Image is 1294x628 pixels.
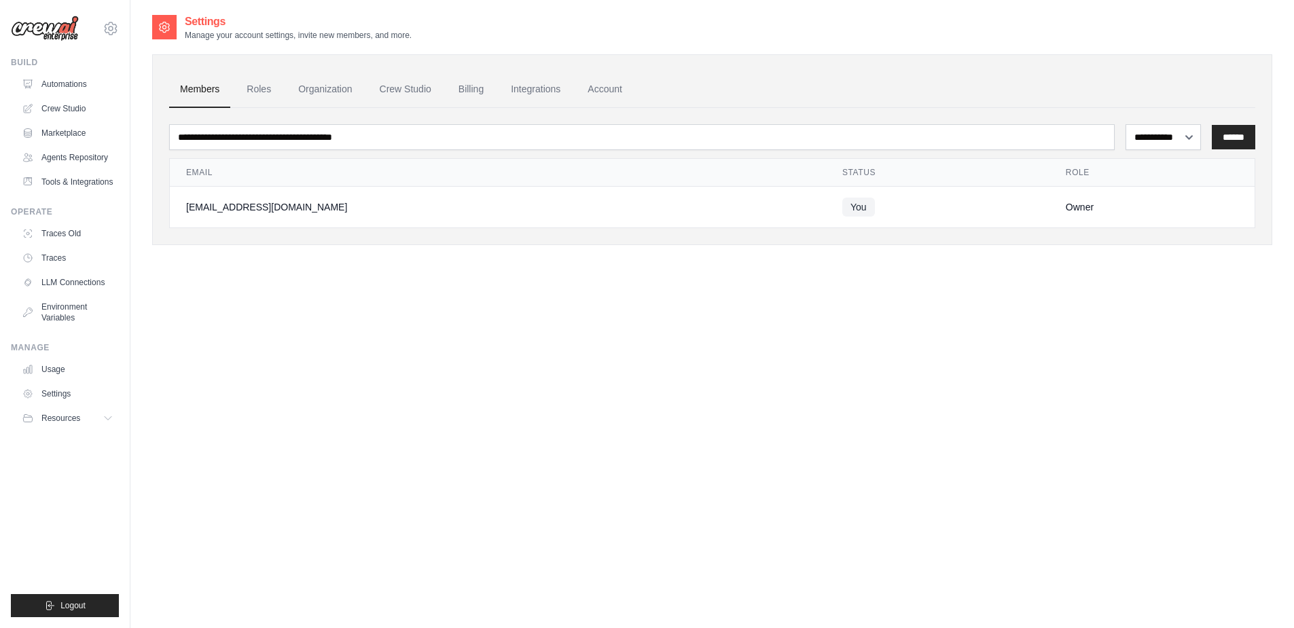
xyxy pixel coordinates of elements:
[11,16,79,41] img: Logo
[842,198,875,217] span: You
[11,594,119,617] button: Logout
[60,600,86,611] span: Logout
[236,71,282,108] a: Roles
[11,206,119,217] div: Operate
[186,200,810,214] div: [EMAIL_ADDRESS][DOMAIN_NAME]
[16,147,119,168] a: Agents Repository
[11,57,119,68] div: Build
[16,247,119,269] a: Traces
[16,383,119,405] a: Settings
[170,159,826,187] th: Email
[826,159,1049,187] th: Status
[500,71,571,108] a: Integrations
[16,272,119,293] a: LLM Connections
[11,342,119,353] div: Manage
[1066,200,1238,214] div: Owner
[185,30,412,41] p: Manage your account settings, invite new members, and more.
[16,296,119,329] a: Environment Variables
[16,122,119,144] a: Marketplace
[41,413,80,424] span: Resources
[287,71,363,108] a: Organization
[185,14,412,30] h2: Settings
[16,223,119,244] a: Traces Old
[16,407,119,429] button: Resources
[1049,159,1255,187] th: Role
[16,171,119,193] a: Tools & Integrations
[369,71,442,108] a: Crew Studio
[16,98,119,119] a: Crew Studio
[577,71,633,108] a: Account
[169,71,230,108] a: Members
[16,73,119,95] a: Automations
[16,358,119,380] a: Usage
[448,71,495,108] a: Billing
